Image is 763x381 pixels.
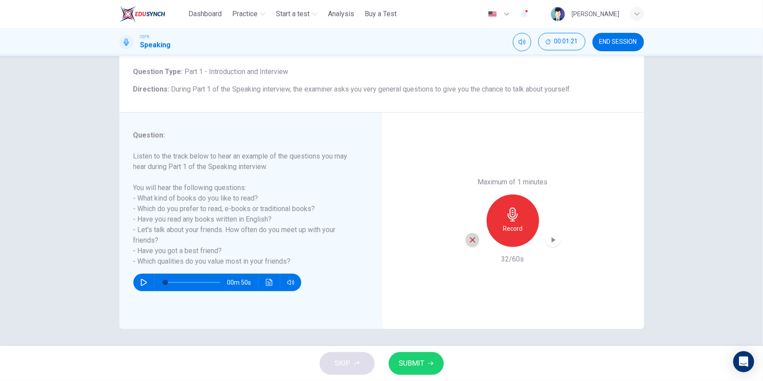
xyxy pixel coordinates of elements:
[328,9,354,19] span: Analysis
[133,67,630,77] h6: Question Type :
[229,6,269,22] button: Practice
[276,9,310,19] span: Start a test
[227,274,258,291] span: 00m 50s
[513,33,531,51] div: Mute
[133,130,357,141] h6: Question :
[140,34,150,40] span: CEFR
[599,39,637,46] span: END SESSION
[188,9,222,19] span: Dashboard
[389,352,444,375] button: SUBMIT
[502,254,524,265] h6: 32/60s
[365,9,397,19] span: Buy a Test
[232,9,258,19] span: Practice
[503,223,523,234] h6: Record
[592,33,644,51] button: END SESSION
[183,67,289,76] span: Part 1 - Introduction and Interview
[361,6,400,22] button: Buy a Test
[133,151,357,267] h6: Listen to the track below to hear an example of the questions you may hear during Part 1 of the S...
[185,6,225,22] button: Dashboard
[140,40,171,50] h1: Speaking
[487,194,539,247] button: Record
[324,6,358,22] button: Analysis
[554,38,578,45] span: 00:01:21
[733,351,754,372] div: Open Intercom Messenger
[133,84,630,95] h6: Directions :
[538,33,585,50] button: 00:01:21
[171,85,571,93] span: During Part 1 of the Speaking interview, the examiner asks you very general questions to give you...
[487,11,498,18] img: en
[478,177,548,187] h6: Maximum of 1 minutes
[119,5,185,23] a: ELTC logo
[572,9,620,19] div: [PERSON_NAME]
[119,5,165,23] img: ELTC logo
[262,274,276,291] button: Click to see the audio transcription
[551,7,565,21] img: Profile picture
[272,6,321,22] button: Start a test
[538,33,585,51] div: Hide
[399,357,425,370] span: SUBMIT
